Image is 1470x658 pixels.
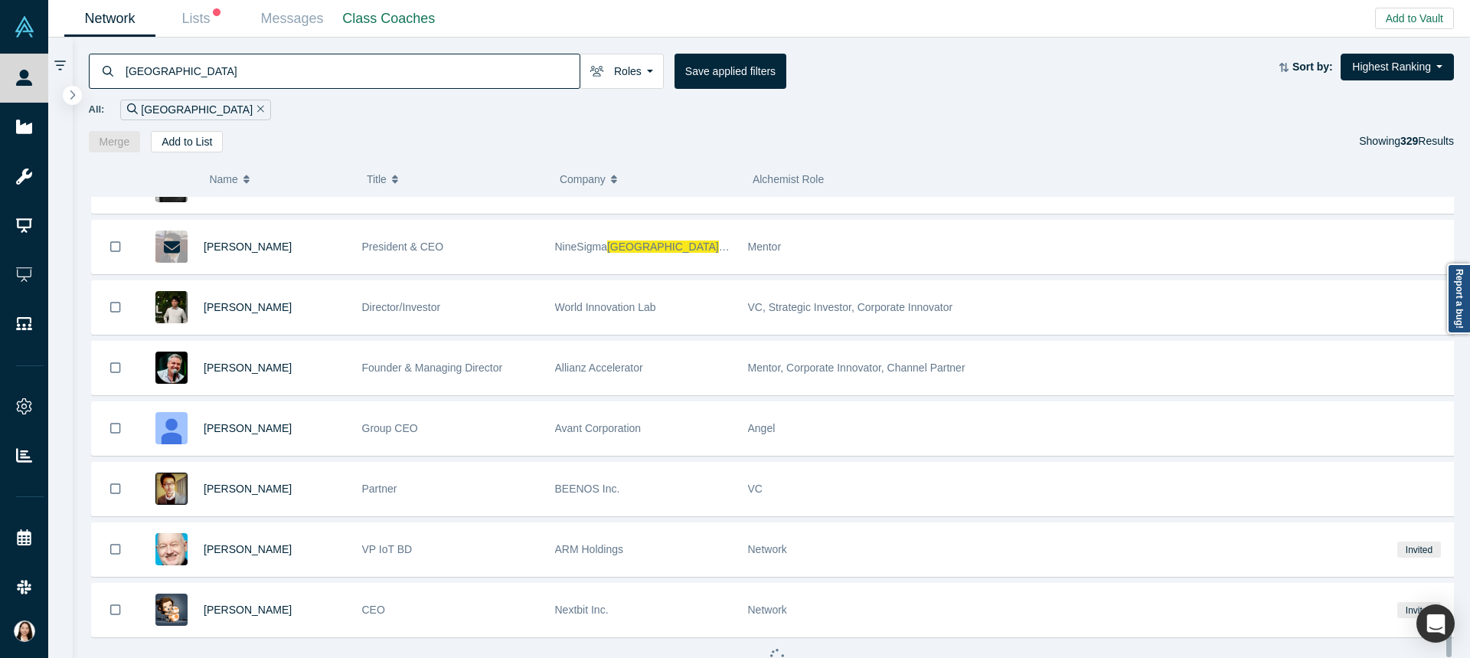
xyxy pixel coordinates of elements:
[155,412,188,444] img: Tetsuji Morikawa's Profile Image
[204,604,292,616] a: [PERSON_NAME]
[204,301,292,313] a: [PERSON_NAME]
[555,543,623,555] span: ARM Holdings
[247,1,338,37] a: Messages
[14,16,35,38] img: Alchemist Vault Logo
[1341,54,1454,80] button: Highest Ranking
[209,163,351,195] button: Name
[555,483,620,495] span: BEENOS Inc.
[92,402,139,455] button: Bookmark
[338,1,440,37] a: Class Coaches
[555,604,609,616] span: Nextbit Inc.
[362,483,397,495] span: Partner
[748,362,965,374] span: Mentor, Corporate Innovator, Channel Partner
[555,241,607,253] span: NineSigma
[92,523,139,576] button: Bookmark
[204,543,292,555] a: [PERSON_NAME]
[155,352,188,384] img: Sylvain Theveniaud's Profile Image
[124,53,580,89] input: Search by name, title, company, summary, expertise, investment criteria or topics of focus
[362,604,385,616] span: CEO
[362,422,418,434] span: Group CEO
[367,163,387,195] span: Title
[89,102,105,117] span: All:
[1447,264,1470,334] a: Report a bug!
[362,362,503,374] span: Founder & Managing Director
[155,1,247,37] a: Lists
[92,281,139,334] button: Bookmark
[155,594,188,626] img: Tom Moss's Profile Image
[580,54,664,89] button: Roles
[719,241,742,253] span: , Inc.
[675,54,786,89] button: Save applied filters
[1397,542,1440,558] span: Invited
[151,131,223,152] button: Add to List
[209,163,237,195] span: Name
[367,163,544,195] button: Title
[748,301,953,313] span: VC, Strategic Investor, Corporate Innovator
[362,543,413,555] span: VP IoT BD
[748,241,782,253] span: Mentor
[748,483,763,495] span: VC
[748,543,787,555] span: Network
[155,473,188,505] img: Hironori Maeda's Profile Image
[204,483,292,495] a: [PERSON_NAME]
[560,163,737,195] button: Company
[748,422,776,434] span: Angel
[204,241,292,253] a: [PERSON_NAME]
[555,301,656,313] span: World Innovation Lab
[1375,8,1454,29] button: Add to Vault
[1400,135,1454,147] span: Results
[155,533,188,565] img: Jim Edson's Profile Image
[1292,61,1333,73] strong: Sort by:
[748,604,787,616] span: Network
[120,100,270,120] div: [GEOGRAPHIC_DATA]
[92,584,139,637] button: Bookmark
[14,620,35,642] img: Ryoko Manabe's Account
[1400,135,1418,147] strong: 329
[204,422,292,434] a: [PERSON_NAME]
[204,362,292,374] a: [PERSON_NAME]
[362,301,441,313] span: Director/Investor
[92,221,139,273] button: Bookmark
[753,173,824,185] span: Alchemist Role
[92,463,139,516] button: Bookmark
[89,131,141,152] button: Merge
[555,362,643,374] span: Allianz Accelerator
[155,291,188,323] img: Kai Takagi's Profile Image
[607,241,719,253] span: [GEOGRAPHIC_DATA]
[555,422,642,434] span: Avant Corporation
[560,163,606,195] span: Company
[64,1,155,37] a: Network
[92,342,139,394] button: Bookmark
[1397,602,1440,618] span: Invited
[362,241,444,253] span: President & CEO
[253,101,264,119] button: Remove Filter
[1359,131,1454,152] div: Showing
